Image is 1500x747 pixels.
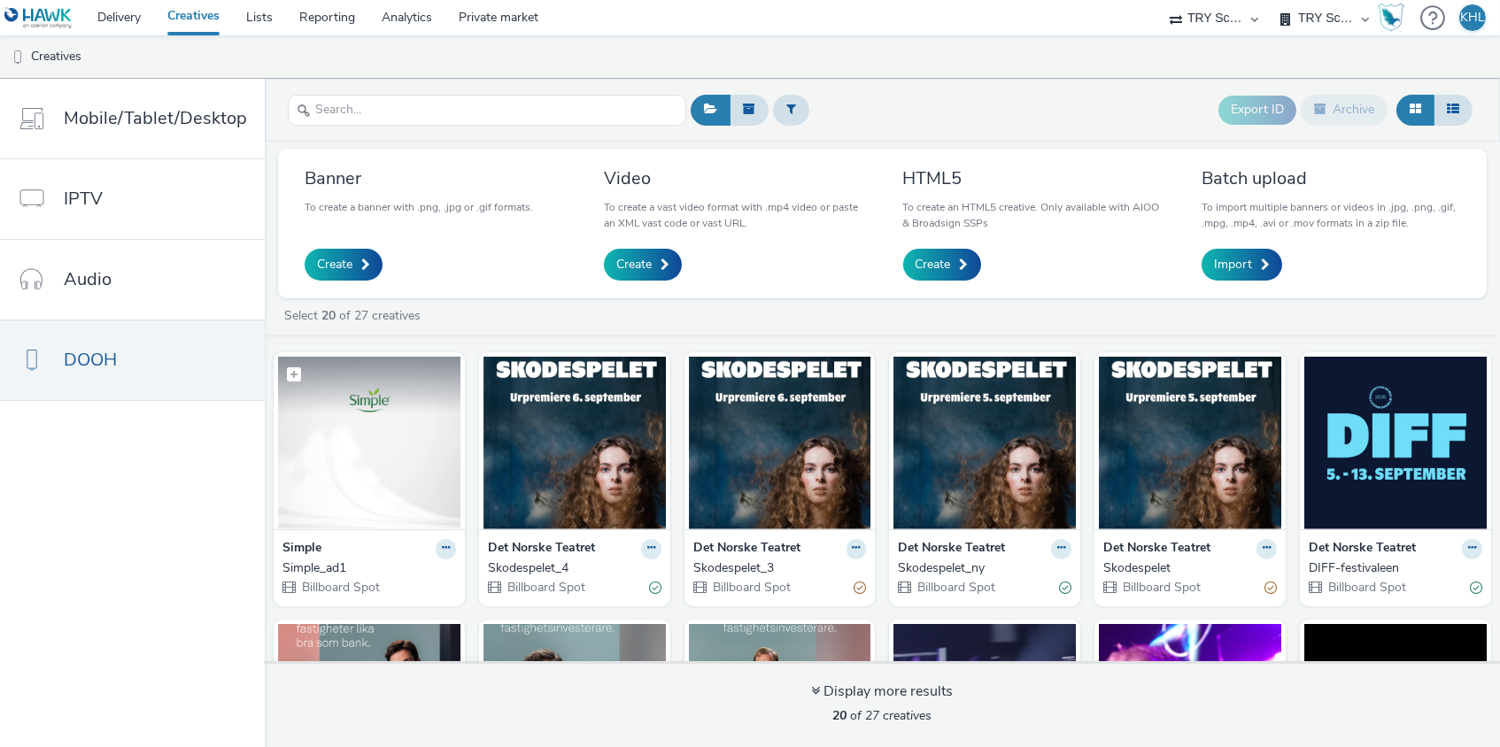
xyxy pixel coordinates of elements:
[1264,579,1277,597] div: Partially valid
[305,199,533,215] p: To create a banner with .png, .jpg or .gif formats.
[854,579,866,597] div: Partially valid
[1460,4,1485,31] div: KHL
[282,559,456,577] a: Simple_ad1
[64,266,112,292] span: Audio
[1378,4,1411,32] a: Hawk Academy
[916,256,951,273] span: Create
[1309,559,1475,577] div: DIFF-festivaleen
[4,7,73,29] img: undefined Logo
[64,105,247,131] span: Mobile/Tablet/Desktop
[693,559,867,577] a: Skodespelet_3
[812,682,954,702] div: Display more results
[604,249,682,281] a: Create
[1434,95,1473,125] button: Table
[898,559,1064,577] div: Skodespelet_ny
[604,166,862,190] h3: Video
[693,559,860,577] div: Skodespelet_3
[604,199,862,231] p: To create a vast video format with .mp4 video or paste an XML vast code or vast URL.
[282,559,449,577] div: Simple_ad1
[64,347,117,373] span: DOOH
[278,357,460,529] img: Simple_ad1 visual
[616,256,652,273] span: Create
[693,539,800,559] strong: Det Norske Teatret
[317,256,352,273] span: Create
[1214,256,1252,273] span: Import
[1470,579,1482,597] div: Valid
[1218,96,1296,124] button: Export ID
[305,249,383,281] a: Create
[488,539,595,559] strong: Det Norske Teatret
[1059,579,1071,597] div: Valid
[689,357,871,529] img: Skodespelet_3 visual
[1202,199,1460,231] p: To import multiple banners or videos in .jpg, .png, .gif, .mpg, .mp4, .avi or .mov formats in a z...
[9,49,27,66] img: dooh
[833,707,847,724] strong: 20
[1309,539,1416,559] strong: Det Norske Teatret
[305,166,533,190] h3: Banner
[1301,95,1388,125] button: Archive
[903,166,1162,190] h3: HTML5
[893,357,1076,529] img: Skodespelet_ny visual
[282,539,321,559] strong: Simple
[506,579,585,596] span: Billboard Spot
[898,559,1071,577] a: Skodespelet_ny
[488,559,654,577] div: Skodespelet_4
[483,357,666,529] img: Skodespelet_4 visual
[1121,579,1201,596] span: Billboard Spot
[1202,166,1460,190] h3: Batch upload
[282,307,428,324] a: Select of 27 creatives
[321,307,336,324] strong: 20
[1396,95,1434,125] button: Grid
[1309,559,1482,577] a: DIFF-festivaleen
[300,579,380,596] span: Billboard Spot
[1378,4,1404,32] img: Hawk Academy
[64,186,103,212] span: IPTV
[1103,539,1210,559] strong: Det Norske Teatret
[488,559,661,577] a: Skodespelet_4
[916,579,995,596] span: Billboard Spot
[1326,579,1406,596] span: Billboard Spot
[898,539,1005,559] strong: Det Norske Teatret
[288,95,686,126] input: Search...
[1103,559,1277,577] a: Skodespelet
[711,579,791,596] span: Billboard Spot
[903,199,1162,231] p: To create an HTML5 creative. Only available with AIOO & Broadsign SSPs
[1103,559,1270,577] div: Skodespelet
[903,249,981,281] a: Create
[833,707,932,724] span: of 27 creatives
[1099,357,1281,529] img: Skodespelet visual
[1304,357,1487,529] img: DIFF-festivaleen visual
[649,579,661,597] div: Valid
[1202,249,1282,281] a: Import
